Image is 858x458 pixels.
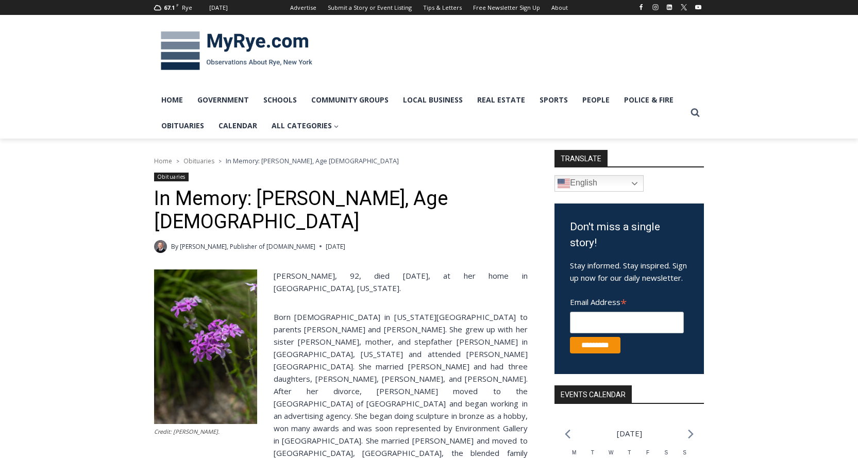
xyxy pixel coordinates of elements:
[558,177,570,190] img: en
[154,187,528,234] h1: In Memory: [PERSON_NAME], Age [DEMOGRAPHIC_DATA]
[554,175,644,192] a: English
[572,450,576,455] span: M
[154,240,167,253] a: Author image
[683,450,686,455] span: S
[575,87,617,113] a: People
[180,242,315,251] a: [PERSON_NAME], Publisher of [DOMAIN_NAME]
[154,113,211,139] a: Obituaries
[226,156,399,165] span: In Memory: [PERSON_NAME], Age [DEMOGRAPHIC_DATA]
[190,87,256,113] a: Government
[565,429,570,439] a: Previous month
[164,4,175,11] span: 67.1
[154,156,528,166] nav: Breadcrumbs
[532,87,575,113] a: Sports
[609,450,613,455] span: W
[663,1,676,13] a: Linkedin
[591,450,594,455] span: T
[635,1,647,13] a: Facebook
[570,219,688,251] h3: Don't miss a single story!
[264,113,346,139] a: All Categories
[154,87,190,113] a: Home
[218,158,222,165] span: >
[470,87,532,113] a: Real Estate
[678,1,690,13] a: X
[554,385,632,403] h2: Events Calendar
[686,104,704,122] button: View Search Form
[570,259,688,284] p: Stay informed. Stay inspired. Sign up now for our daily newsletter.
[154,157,172,165] a: Home
[692,1,704,13] a: YouTube
[182,3,192,12] div: Rye
[570,292,684,310] label: Email Address
[272,120,339,131] span: All Categories
[154,87,686,139] nav: Primary Navigation
[154,173,189,181] a: Obituaries
[688,429,694,439] a: Next month
[209,3,228,12] div: [DATE]
[211,113,264,139] a: Calendar
[154,24,319,78] img: MyRye.com
[326,242,345,251] time: [DATE]
[154,427,257,436] figcaption: Credit: [PERSON_NAME].
[176,158,179,165] span: >
[171,242,178,251] span: By
[628,450,631,455] span: T
[183,157,214,165] a: Obituaries
[617,87,681,113] a: Police & Fire
[664,450,668,455] span: S
[256,87,304,113] a: Schools
[554,150,608,166] strong: TRANSLATE
[617,427,642,440] li: [DATE]
[649,1,662,13] a: Instagram
[646,450,649,455] span: F
[304,87,396,113] a: Community Groups
[396,87,470,113] a: Local Business
[154,269,257,424] img: (PHOTO: Kim Eierman of EcoBeneficial designed and oversaw the installation of native plant beds f...
[154,269,528,294] p: [PERSON_NAME], 92, died [DATE], at her home in [GEOGRAPHIC_DATA], [US_STATE].
[176,2,179,8] span: F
